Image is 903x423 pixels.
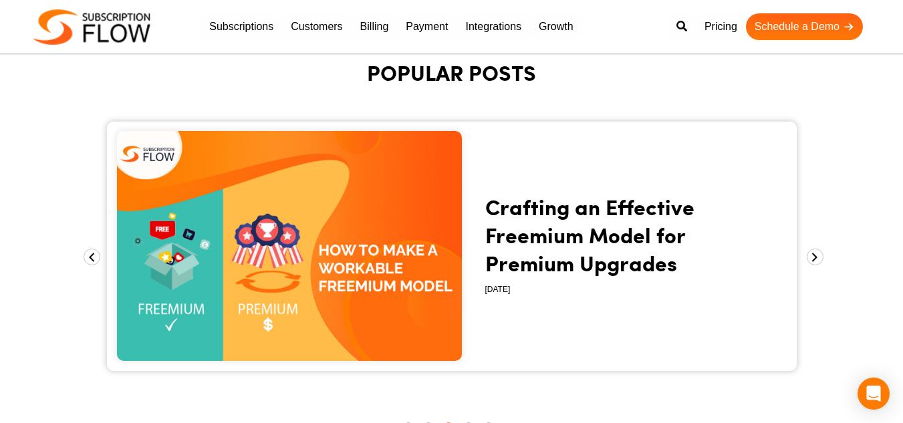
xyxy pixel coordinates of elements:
div: Open Intercom Messenger [858,378,890,410]
a: Payment [397,13,457,40]
a: Subscriptions [201,13,282,40]
a: Pricing [696,13,746,40]
a: Customers [282,13,351,40]
h2: POPULAR POSTS [100,63,803,115]
img: Subscriptionflow [33,9,150,45]
a: Growth [530,13,582,40]
a: Schedule a Demo [746,13,863,40]
img: Freemium-model [117,131,462,361]
a: Integrations [457,13,530,40]
a: Crafting an Effective Freemium Model for Premium Upgrades [485,191,694,278]
div: [DATE] [485,277,763,305]
a: Billing [352,13,398,40]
